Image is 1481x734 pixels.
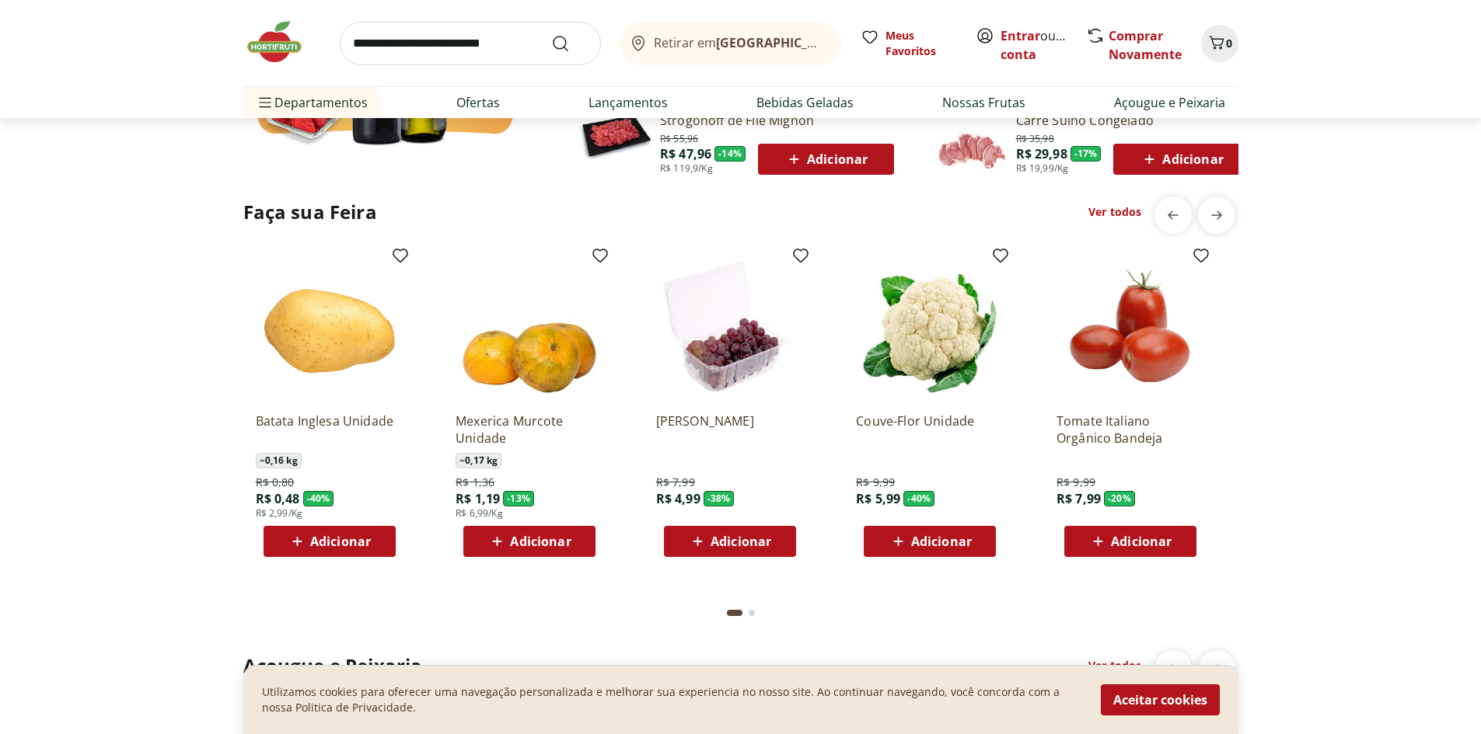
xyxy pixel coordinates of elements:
[340,22,601,65] input: search
[1071,146,1102,162] span: - 17 %
[664,526,796,557] button: Adicionar
[911,535,972,548] span: Adicionar
[1088,204,1141,220] a: Ver todos
[1140,150,1223,169] span: Adicionar
[1109,27,1182,63] a: Comprar Novamente
[1016,145,1067,162] span: R$ 29,98
[456,490,500,507] span: R$ 1,19
[456,507,503,520] span: R$ 6,99/Kg
[716,34,978,51] b: [GEOGRAPHIC_DATA]/[GEOGRAPHIC_DATA]
[724,594,746,631] button: Current page from fs-carousel
[1198,650,1235,687] button: next
[935,98,1010,172] img: Principal
[1111,535,1172,548] span: Adicionar
[942,93,1025,112] a: Nossas Frutas
[861,28,957,59] a: Meus Favoritos
[856,475,895,490] span: R$ 9,99
[1113,144,1249,175] button: Adicionar
[660,112,894,129] a: Strogonoff de Filé Mignon
[1114,93,1225,112] a: Açougue e Peixaria
[1154,650,1192,687] button: previous
[1154,197,1192,234] button: previous
[243,200,377,224] h2: Faça sua Feira
[660,145,711,162] span: R$ 47,96
[256,475,295,490] span: R$ 0,80
[903,491,934,506] span: - 40 %
[656,475,695,490] span: R$ 7,99
[758,144,894,175] button: Adicionar
[256,507,303,520] span: R$ 2,99/Kg
[1057,490,1101,507] span: R$ 7,99
[746,594,758,631] button: Go to page 2 from fs-carousel
[456,412,603,447] a: Mexerica Murcote Unidade
[262,684,1082,715] p: Utilizamos cookies para oferecer uma navegação personalizada e melhorar sua experiencia no nosso ...
[463,526,596,557] button: Adicionar
[1064,526,1196,557] button: Adicionar
[1001,27,1086,63] a: Criar conta
[1198,197,1235,234] button: next
[243,19,321,65] img: Hortifruti
[784,150,868,169] span: Adicionar
[303,491,334,506] span: - 40 %
[1226,36,1232,50] span: 0
[456,93,500,112] a: Ofertas
[856,490,900,507] span: R$ 5,99
[456,252,603,400] img: Mexerica Murcote Unidade
[660,130,698,145] span: R$ 55,96
[256,490,300,507] span: R$ 0,48
[264,526,396,557] button: Adicionar
[256,252,403,400] img: Batata Inglesa Unidade
[310,535,371,548] span: Adicionar
[1016,130,1054,145] span: R$ 35,98
[1104,491,1135,506] span: - 20 %
[579,98,654,172] img: Principal
[1016,162,1069,175] span: R$ 19,99/Kg
[503,491,534,506] span: - 13 %
[456,475,494,490] span: R$ 1,36
[256,84,368,121] span: Departamentos
[551,34,589,53] button: Submit Search
[1101,684,1220,715] button: Aceitar cookies
[256,453,302,468] span: ~ 0,16 kg
[654,36,826,50] span: Retirar em
[620,22,842,65] button: Retirar em[GEOGRAPHIC_DATA]/[GEOGRAPHIC_DATA]
[510,535,571,548] span: Adicionar
[656,412,804,447] a: [PERSON_NAME]
[856,252,1004,400] img: Couve-Flor Unidade
[456,453,501,468] span: ~ 0,17 kg
[714,146,746,162] span: - 14 %
[1088,658,1141,673] a: Ver todos
[1016,112,1250,129] a: Carré Suíno Congelado
[1201,25,1238,62] button: Carrinho
[256,412,403,447] a: Batata Inglesa Unidade
[1057,412,1204,447] a: Tomate Italiano Orgânico Bandeja
[243,653,423,678] h2: Açougue e Peixaria
[256,84,274,121] button: Menu
[1001,26,1070,64] span: ou
[864,526,996,557] button: Adicionar
[756,93,854,112] a: Bebidas Geladas
[885,28,957,59] span: Meus Favoritos
[589,93,668,112] a: Lançamentos
[711,535,771,548] span: Adicionar
[1001,27,1040,44] a: Entrar
[704,491,735,506] span: - 38 %
[656,252,804,400] img: Uva Rosada Embalada
[656,490,700,507] span: R$ 4,99
[1057,475,1095,490] span: R$ 9,99
[856,412,1004,447] a: Couve-Flor Unidade
[1057,252,1204,400] img: Tomate Italiano Orgânico Bandeja
[660,162,713,175] span: R$ 119,9/Kg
